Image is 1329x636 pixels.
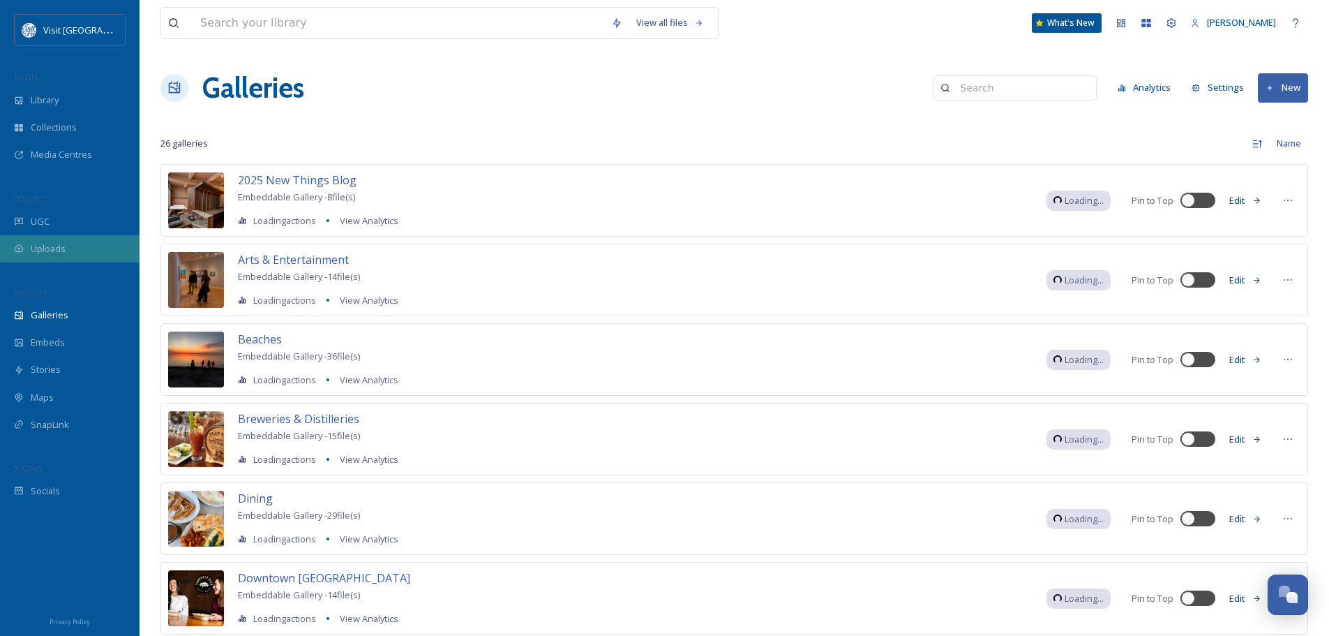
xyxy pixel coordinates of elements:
[1268,575,1308,615] button: Open Chat
[340,374,398,386] span: View Analytics
[31,94,59,107] span: Library
[1132,353,1173,367] span: Pin to Top
[1065,512,1104,526] span: Loading...
[160,137,208,150] span: 26 galleries
[31,242,66,256] span: Uploads
[333,292,398,309] a: View Analytics
[238,429,360,442] span: Embeddable Gallery - 15 file(s)
[31,121,77,134] span: Collections
[333,451,398,468] a: View Analytics
[253,374,316,387] span: Loading actions
[14,463,42,473] span: SOCIALS
[14,193,44,204] span: COLLECT
[340,612,398,625] span: View Analytics
[193,8,604,38] input: Search your library
[168,172,224,228] img: f0a2716e-7995-4b20-97bf-bddd4e196974.jpg
[31,336,65,349] span: Embeds
[31,148,92,161] span: Media Centres
[43,23,151,36] span: Visit [GEOGRAPHIC_DATA]
[22,23,36,37] img: download%20%281%29.png
[340,294,398,306] span: View Analytics
[1032,13,1102,33] a: What's New
[253,294,316,307] span: Loading actions
[1222,346,1268,374] button: Edit
[238,350,360,362] span: Embeddable Gallery - 36 file(s)
[1222,505,1268,533] button: Edit
[50,612,90,629] a: Privacy Policy
[14,287,46,297] span: WIDGETS
[168,332,224,387] img: 1b4aaf5b-8cb2-4d2d-8163-b5626c799147.jpg
[1111,74,1185,101] a: Analytics
[14,72,38,82] span: MEDIA
[1065,353,1104,367] span: Loading...
[238,491,273,506] span: Dining
[50,617,90,626] span: Privacy Policy
[253,453,316,466] span: Loading actions
[238,509,360,522] span: Embeddable Gallery - 29 file(s)
[168,411,224,467] img: 299df13c-6896-475a-be8a-26d7dabcf3ed.jpg
[1185,74,1258,101] a: Settings
[238,270,360,283] span: Embeddable Gallery - 14 file(s)
[1132,433,1173,446] span: Pin to Top
[629,9,711,36] a: View all files
[1185,74,1251,101] button: Settings
[1222,585,1268,612] button: Edit
[31,391,54,404] span: Maps
[1184,9,1283,36] a: [PERSON_NAME]
[333,610,398,627] a: View Analytics
[1132,512,1173,526] span: Pin to Top
[1065,274,1104,287] span: Loading...
[168,491,224,547] img: 5fb12488-5c0a-493b-a4e2-89ffb707e2b4.jpg
[238,172,356,188] span: 2025 New Things Blog
[1270,130,1308,157] div: Name
[253,612,316,626] span: Loading actions
[202,67,304,109] a: Galleries
[1132,274,1173,287] span: Pin to Top
[253,214,316,228] span: Loading actions
[1222,267,1268,294] button: Edit
[1065,194,1104,207] span: Loading...
[31,309,68,322] span: Galleries
[168,252,224,308] img: 67fffd43-b9a0-4887-a601-a289e2307049.jpg
[238,411,359,427] span: Breweries & Distilleries
[238,191,355,203] span: Embeddable Gallery - 8 file(s)
[333,371,398,388] a: View Analytics
[340,214,398,227] span: View Analytics
[1065,433,1104,446] span: Loading...
[333,212,398,229] a: View Analytics
[1132,194,1173,207] span: Pin to Top
[253,533,316,546] span: Loading actions
[1132,592,1173,605] span: Pin to Top
[340,533,398,545] span: View Analytics
[238,589,360,601] span: Embeddable Gallery - 14 file(s)
[1222,426,1268,453] button: Edit
[1258,73,1308,102] button: New
[31,363,61,376] span: Stories
[340,453,398,466] span: View Analytics
[333,531,398,547] a: View Analytics
[31,485,60,498] span: Socials
[238,252,349,267] span: Arts & Entertainment
[168,570,224,626] img: 01d7fdfc-3f07-41bd-881e-6eebda820e33.jpg
[1207,16,1276,29] span: [PERSON_NAME]
[1222,187,1268,214] button: Edit
[1111,74,1178,101] button: Analytics
[31,215,50,228] span: UGC
[31,418,69,431] span: SnapLink
[1065,592,1104,605] span: Loading...
[238,332,282,347] span: Beaches
[238,570,410,586] span: Downtown [GEOGRAPHIC_DATA]
[954,74,1089,102] input: Search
